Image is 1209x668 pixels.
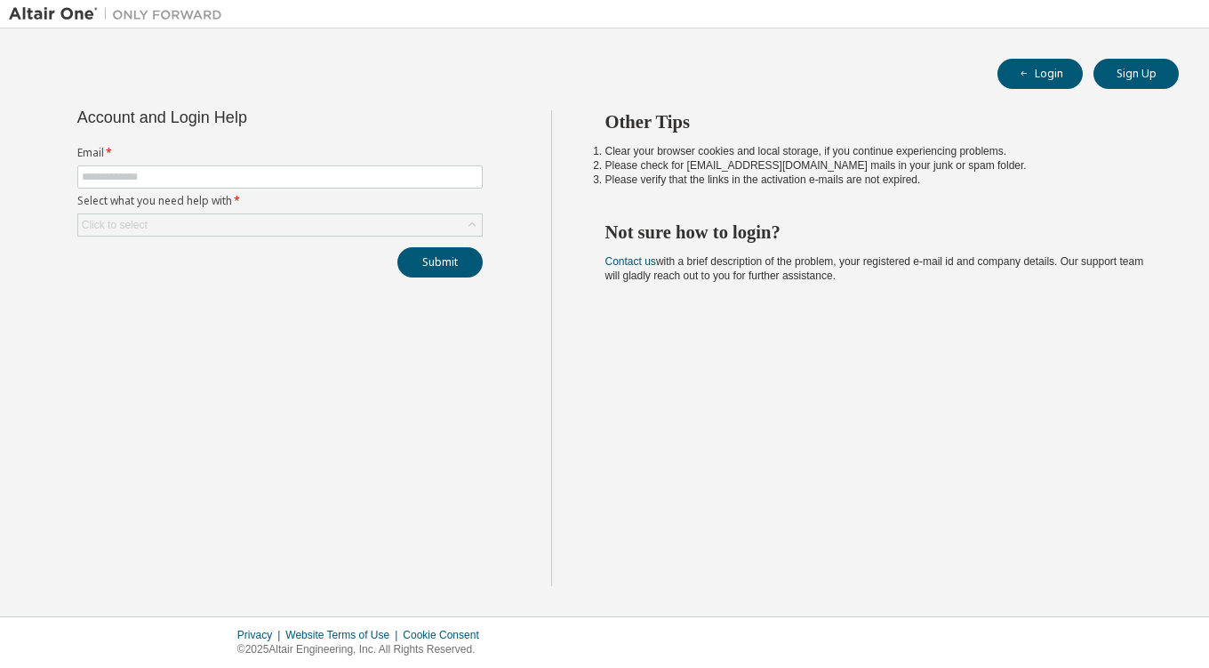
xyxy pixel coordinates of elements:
[82,218,148,232] div: Click to select
[77,110,402,125] div: Account and Login Help
[403,628,489,642] div: Cookie Consent
[1093,59,1179,89] button: Sign Up
[397,247,483,278] button: Submit
[605,144,1148,158] li: Clear your browser cookies and local storage, if you continue experiencing problems.
[78,214,482,236] div: Click to select
[285,628,403,642] div: Website Terms of Use
[237,628,285,642] div: Privacy
[605,173,1148,187] li: Please verify that the links in the activation e-mails are not expired.
[77,146,483,160] label: Email
[605,110,1148,133] h2: Other Tips
[605,255,656,268] a: Contact us
[605,255,1144,282] span: with a brief description of the problem, your registered e-mail id and company details. Our suppo...
[605,158,1148,173] li: Please check for [EMAIL_ADDRESS][DOMAIN_NAME] mails in your junk or spam folder.
[77,194,483,208] label: Select what you need help with
[997,59,1083,89] button: Login
[9,5,231,23] img: Altair One
[237,642,490,657] p: © 2025 Altair Engineering, Inc. All Rights Reserved.
[605,221,1148,244] h2: Not sure how to login?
